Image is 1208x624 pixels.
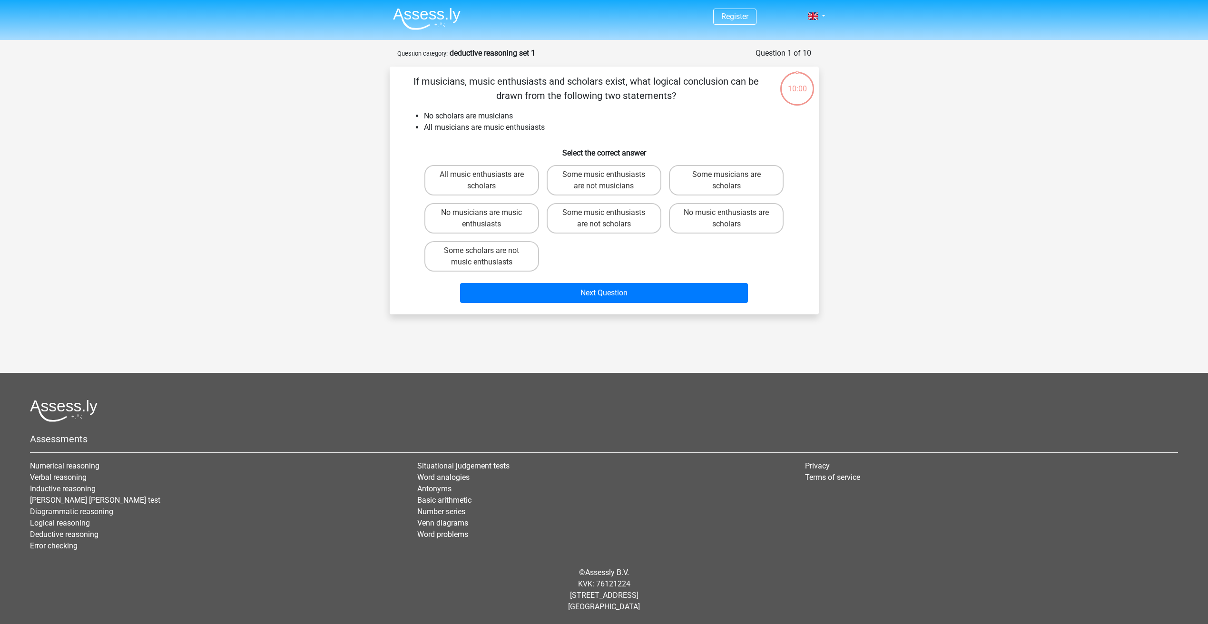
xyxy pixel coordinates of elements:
[450,49,535,58] strong: deductive reasoning set 1
[405,74,768,103] p: If musicians, music enthusiasts and scholars exist, what logical conclusion can be drawn from the...
[397,50,448,57] small: Question category:
[417,461,510,470] a: Situational judgement tests
[424,203,539,234] label: No musicians are music enthusiasts
[30,433,1178,445] h5: Assessments
[547,165,661,195] label: Some music enthusiasts are not musicians
[547,203,661,234] label: Some music enthusiasts are not scholars
[424,122,804,133] li: All musicians are music enthusiasts
[30,484,96,493] a: Inductive reasoning
[424,241,539,272] label: Some scholars are not music enthusiasts
[417,518,468,527] a: Venn diagrams
[805,473,860,482] a: Terms of service
[30,541,78,550] a: Error checking
[424,165,539,195] label: All music enthusiasts are scholars
[460,283,748,303] button: Next Question
[417,507,465,516] a: Number series
[417,473,470,482] a: Word analogies
[424,110,804,122] li: No scholars are musicians
[585,568,629,577] a: Assessly B.V.
[779,71,815,95] div: 10:00
[405,141,804,157] h6: Select the correct answer
[417,484,452,493] a: Antonyms
[30,530,98,539] a: Deductive reasoning
[30,461,99,470] a: Numerical reasoning
[669,203,784,234] label: No music enthusiasts are scholars
[30,518,90,527] a: Logical reasoning
[30,400,98,422] img: Assessly logo
[417,496,471,505] a: Basic arithmetic
[30,507,113,516] a: Diagrammatic reasoning
[30,473,87,482] a: Verbal reasoning
[805,461,830,470] a: Privacy
[669,165,784,195] label: Some musicians are scholars
[417,530,468,539] a: Word problems
[30,496,160,505] a: [PERSON_NAME] [PERSON_NAME] test
[721,12,748,21] a: Register
[23,559,1185,620] div: © KVK: 76121224 [STREET_ADDRESS] [GEOGRAPHIC_DATA]
[393,8,461,30] img: Assessly
[756,48,811,59] div: Question 1 of 10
